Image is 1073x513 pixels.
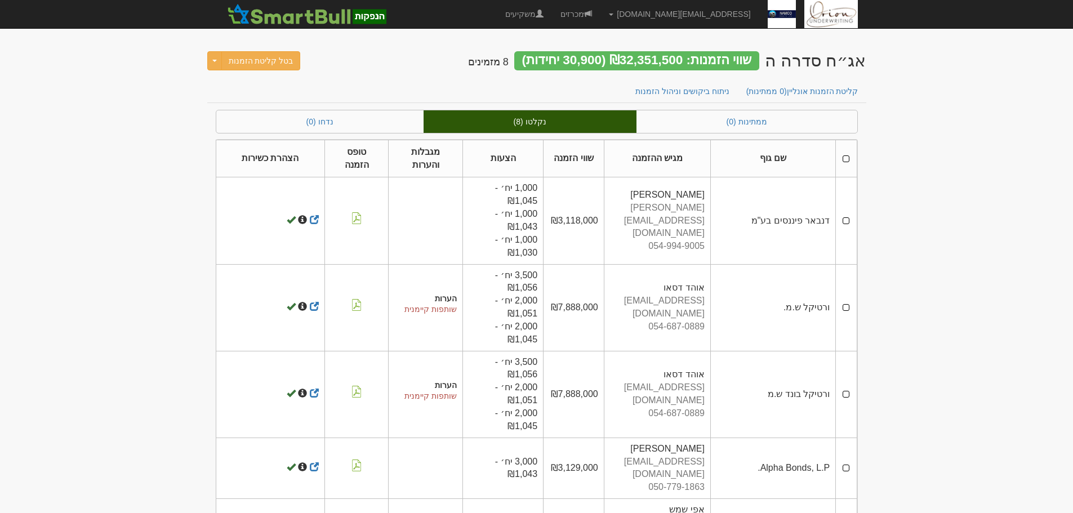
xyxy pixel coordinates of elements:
[351,460,362,471] img: pdf-file-icon.png
[765,51,866,70] div: נמקו ריאלטי לטד - אג״ח (סדרה ה) - הנפקה לציבור
[610,320,705,333] div: 054-687-0889
[495,382,537,405] span: 2,000 יח׳ - ₪1,051
[216,110,424,133] a: נדחו (0)
[424,110,636,133] a: נקלטו (8)
[495,296,537,318] span: 2,000 יח׳ - ₪1,051
[463,140,544,177] th: הצעות
[324,140,389,177] th: טופס הזמנה
[544,351,604,438] td: ₪7,888,000
[610,202,705,240] div: [PERSON_NAME][EMAIL_ADDRESS][DOMAIN_NAME]
[351,212,362,224] img: pdf-file-icon.png
[610,381,705,407] div: [EMAIL_ADDRESS][DOMAIN_NAME]
[495,235,537,257] span: 1,000 יח׳ - ₪1,030
[351,299,362,311] img: pdf-file-icon.png
[514,51,759,70] div: שווי הזמנות: ₪32,351,500 (30,900 יחידות)
[710,140,835,177] th: שם גוף
[710,177,835,264] td: דנבאר פיננסים בע"מ
[710,264,835,351] td: ורטיקל ש.מ.
[710,438,835,498] td: Alpha Bonds, L.P.
[636,110,857,133] a: ממתינות (0)
[626,79,738,103] a: ניתוח ביקושים וניהול הזמנות
[221,51,301,70] button: בטל קליטת הזמנות
[544,264,604,351] td: ₪7,888,000
[216,140,324,177] th: הצהרת כשירות
[544,438,604,498] td: ₪3,129,000
[495,209,537,231] span: 1,000 יח׳ - ₪1,043
[495,183,537,206] span: 1,000 יח׳ - ₪1,045
[746,87,787,96] span: (0 ממתינות)
[544,140,604,177] th: שווי הזמנה
[224,3,390,25] img: SmartBull Logo
[604,140,710,177] th: מגיש ההזמנה
[394,381,457,390] h5: הערות
[610,407,705,420] div: 054-687-0889
[737,79,867,103] a: קליטת הזמנות אונליין(0 ממתינות)
[394,295,457,303] h5: הערות
[495,322,537,344] span: 2,000 יח׳ - ₪1,045
[394,390,457,402] p: שותפות קיימנית
[610,189,705,202] div: [PERSON_NAME]
[351,386,362,398] img: pdf-file-icon.png
[610,295,705,320] div: [EMAIL_ADDRESS][DOMAIN_NAME]
[710,351,835,438] td: ורטיקל בונד ש.מ
[495,357,537,380] span: 3,500 יח׳ - ₪1,056
[495,457,537,479] span: 3,000 יח׳ - ₪1,043
[495,270,537,293] span: 3,500 יח׳ - ₪1,056
[610,481,705,494] div: 050-779-1863
[495,408,537,431] span: 2,000 יח׳ - ₪1,045
[610,456,705,481] div: [EMAIL_ADDRESS][DOMAIN_NAME]
[389,140,463,177] th: מגבלות והערות
[610,368,705,381] div: אוהד דסאו
[544,177,604,264] td: ₪3,118,000
[610,240,705,253] div: 054-994-9005
[610,443,705,456] div: [PERSON_NAME]
[394,304,457,315] p: שותפות קיימנית
[610,282,705,295] div: אוהד דסאו
[468,57,509,68] h4: 8 מזמינים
